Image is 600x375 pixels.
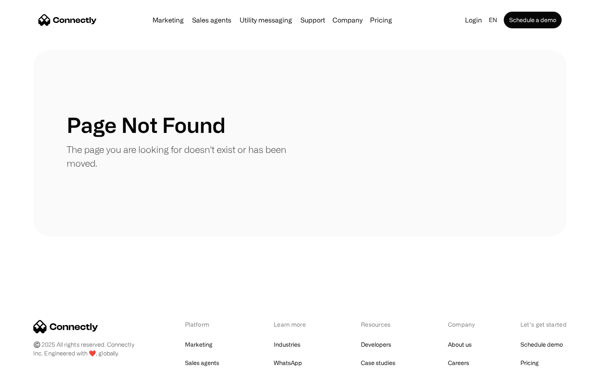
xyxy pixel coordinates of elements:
[330,14,365,26] div: Company
[185,339,212,350] a: Marketing
[38,14,97,26] a: home
[297,17,328,23] a: Support
[361,357,395,369] a: Case studies
[361,339,391,350] a: Developers
[448,339,472,350] a: About us
[504,12,562,28] a: Schedule a demo
[67,142,300,170] p: The page you are looking for doesn't exist or has been moved.
[67,112,225,137] h1: Page Not Found
[185,357,219,369] a: Sales agents
[361,320,405,329] div: Resources
[367,17,395,23] a: Pricing
[520,339,563,350] a: Schedule demo
[332,14,362,26] div: Company
[489,14,497,26] div: en
[185,320,230,329] div: Platform
[8,360,50,372] aside: Language selected: English
[520,320,567,329] div: Let’s get started
[274,320,317,329] div: Learn more
[274,357,302,369] a: WhatsApp
[274,339,300,350] a: Industries
[462,14,485,26] a: Login
[236,17,295,23] a: Utility messaging
[17,360,50,372] ul: Language list
[448,357,469,369] a: Careers
[485,14,502,26] div: en
[448,320,477,329] div: Company
[149,17,187,23] a: Marketing
[189,17,235,23] a: Sales agents
[520,357,539,369] a: Pricing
